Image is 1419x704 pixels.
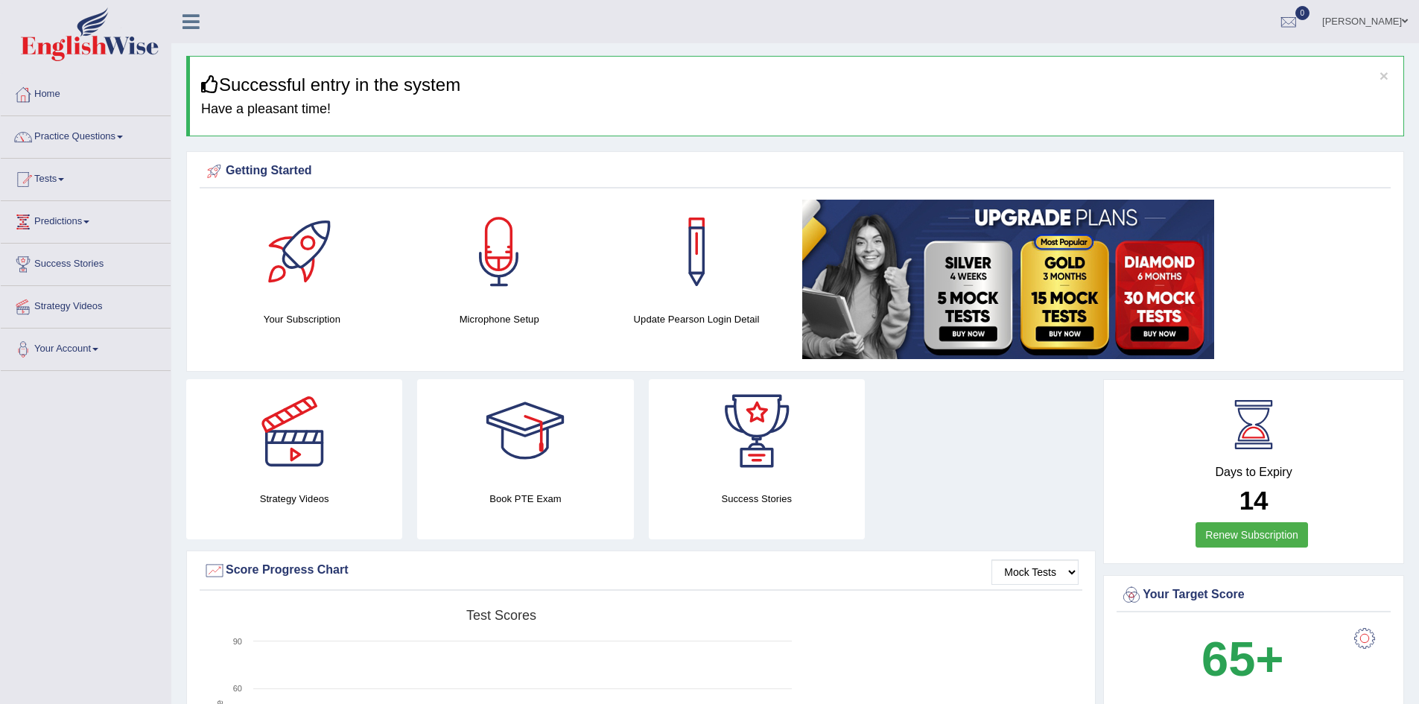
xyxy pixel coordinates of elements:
[1,244,171,281] a: Success Stories
[1196,522,1308,548] a: Renew Subscription
[201,102,1392,117] h4: Have a pleasant time!
[1,159,171,196] a: Tests
[1,201,171,238] a: Predictions
[1,74,171,111] a: Home
[233,684,242,693] text: 60
[1239,486,1269,515] b: 14
[203,160,1387,183] div: Getting Started
[1,329,171,366] a: Your Account
[1,286,171,323] a: Strategy Videos
[408,311,591,327] h4: Microphone Setup
[802,200,1214,359] img: small5.jpg
[233,637,242,646] text: 90
[606,311,788,327] h4: Update Pearson Login Detail
[1295,6,1310,20] span: 0
[211,311,393,327] h4: Your Subscription
[417,491,633,507] h4: Book PTE Exam
[1,116,171,153] a: Practice Questions
[1380,68,1388,83] button: ×
[466,608,536,623] tspan: Test scores
[186,491,402,507] h4: Strategy Videos
[1120,466,1387,479] h4: Days to Expiry
[201,75,1392,95] h3: Successful entry in the system
[1201,632,1283,686] b: 65+
[649,491,865,507] h4: Success Stories
[1120,584,1387,606] div: Your Target Score
[203,559,1079,582] div: Score Progress Chart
